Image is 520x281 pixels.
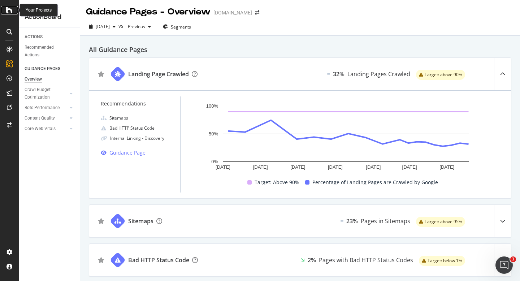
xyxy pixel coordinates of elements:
svg: A chart. [192,102,499,172]
button: Previous [125,21,154,33]
span: Segments [171,24,191,30]
div: Content Quality [25,114,55,122]
div: Landing Pages Crawled [347,70,410,78]
div: warning label [419,256,465,266]
text: [DATE] [253,164,268,170]
img: Equal [327,73,330,75]
div: 2% [308,256,316,264]
div: Pages in Sitemaps [361,217,410,225]
a: Core Web Vitals [25,125,68,133]
button: Segments [160,21,194,33]
text: 0% [211,159,218,164]
div: [DOMAIN_NAME] [213,9,252,16]
span: Percentage of Landing Pages are Crawled by Google [312,178,438,187]
div: 32% [333,70,344,78]
span: 1 [510,256,516,262]
div: Core Web Vitals [25,125,56,133]
div: Bad HTTP Status Code [128,256,189,264]
span: Target: Above 90% [255,178,299,187]
text: 100% [206,103,218,109]
div: warning label [416,217,465,227]
a: Guidance Page [101,148,180,157]
div: Bots Performance [25,104,60,112]
div: Sitemaps [109,114,128,122]
div: ACTIONS [25,33,43,41]
text: [DATE] [290,164,305,170]
iframe: Intercom live chat [495,256,513,274]
img: Equal [341,220,343,222]
div: ActionBoard [25,13,74,21]
div: Sitemaps [128,217,153,225]
div: Crawl Budget Optimization [25,86,62,101]
a: GUIDANCE PAGES [25,65,75,73]
a: ACTIONS [25,33,75,41]
span: vs [118,22,125,30]
div: star [98,218,104,224]
div: Your Projects [26,7,52,13]
span: Target: above 95% [425,220,462,224]
div: Guidance Page [109,148,146,157]
div: Overview [25,75,42,83]
a: Crawl Budget Optimization [25,86,68,101]
button: [DATE] [86,21,118,33]
div: star [98,257,104,263]
div: Recommended Actions [25,44,68,59]
div: GUIDANCE PAGES [25,65,60,73]
div: warning label [416,70,465,80]
span: Target: below 1% [428,259,462,263]
div: arrow-right-arrow-left [255,10,259,15]
text: [DATE] [439,164,454,170]
text: 50% [209,131,218,137]
span: 2025 Jul. 20th [96,23,110,30]
text: [DATE] [402,164,417,170]
div: Internal Linking - Discovery [110,134,164,143]
div: Pages with Bad HTTP Status Codes [319,256,413,264]
div: star [98,71,104,77]
text: [DATE] [328,164,343,170]
text: [DATE] [216,164,230,170]
h2: All Guidance Pages [89,44,511,55]
div: Landing Page Crawled [128,70,189,78]
a: Overview [25,75,75,83]
text: [DATE] [366,164,381,170]
div: Bad HTTP Status Code [109,124,155,133]
span: Previous [125,23,145,30]
a: Recommended Actions [25,44,75,59]
div: Recommendations [101,99,180,108]
span: Target: above 90% [425,73,462,77]
div: 23% [346,217,358,225]
a: Bots Performance [25,104,68,112]
div: Guidance Pages - Overview [86,6,211,18]
a: Content Quality [25,114,68,122]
